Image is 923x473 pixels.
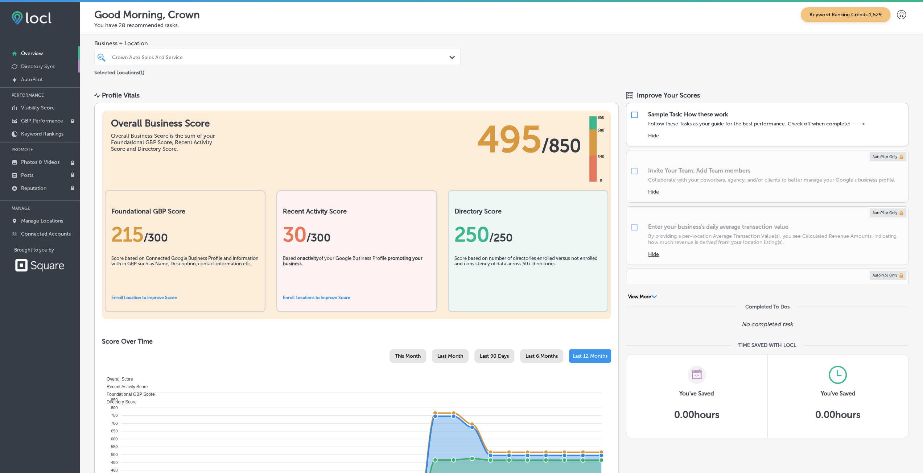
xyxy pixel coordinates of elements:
[283,295,350,300] a: Enroll Locations to Improve Score
[626,294,659,300] button: View More
[437,353,463,359] span: Last Month
[674,409,719,420] h5: 0.00 hours
[102,91,140,99] div: Profile Vitals
[111,413,118,418] tspan: 750
[573,353,607,359] span: Last 12 Months
[637,91,700,99] span: Improve Your Scores
[12,11,51,25] img: fda3e92497d09a02dc62c9cd864e3231.png
[480,353,509,359] span: Last 90 Days
[648,251,659,257] button: Hide
[526,353,558,359] span: Last 6 Months
[648,189,659,195] button: Hide
[94,67,144,76] p: Selected Locations ( 1 )
[111,460,118,464] tspan: 450
[738,342,796,348] div: TIME SAVED WITH LOCL
[489,231,513,244] span: /250
[801,7,890,22] span: Keyword Ranking Credits: 1,529
[101,399,137,404] span: Directory Score
[111,421,118,426] tspan: 700
[21,76,43,83] p: AutoPilot
[283,256,430,292] div: Based on of your Google Business Profile .
[742,321,793,328] p: No completed task
[112,54,450,60] div: Crown Auto Sales And Service
[111,452,118,457] tspan: 500
[21,63,55,70] p: Directory Sync
[111,295,177,300] a: Enroll Location to Improve Score
[21,50,43,57] p: Overview
[94,9,200,21] p: Good Morning, Crown
[102,337,611,345] h2: Score Over Time
[648,133,659,139] button: Hide
[21,118,63,124] p: GBP Performance
[111,256,259,292] div: Score based on Connected Google Business Profile and information with in GBP such as Name, Descri...
[111,468,118,472] tspan: 400
[111,118,220,129] h1: Overall Business Score
[596,115,606,121] div: 850
[14,247,80,253] p: Brought to you by
[648,121,865,127] p: Follow these Tasks as your guide for the best performance. Check off when complete! ---->
[477,118,541,161] span: 495
[283,256,423,266] b: promoting your business
[94,40,461,47] span: Business + Location
[101,392,155,397] span: Foundational GBP Score
[648,111,728,118] div: Sample Task: How these work
[111,207,259,215] h2: Foundational GBP Score
[111,133,220,152] div: Overall Business Score is the sum of your Foundational GBP Score, Recent Activity Score and Direc...
[815,409,861,420] h5: 0.00 hours
[283,223,430,246] div: 30
[454,207,602,215] h2: Directory Score
[454,256,602,292] div: Score based on number of directories enrolled versus not enrolled and consistency of data across ...
[111,406,118,410] tspan: 800
[101,377,133,382] span: Overall Score
[21,159,59,165] p: Photos & Videos
[21,218,63,224] p: Manage Locations
[395,353,421,359] span: This Month
[111,437,118,441] tspan: 600
[679,390,714,397] h3: You've Saved
[21,231,71,237] p: Connected Accounts
[745,304,790,310] div: Completed To Dos
[94,22,908,29] p: You have 28 recommended tasks.
[21,185,46,191] p: Reputation
[111,444,118,449] tspan: 550
[596,128,606,133] div: 680
[144,231,168,244] span: / 300
[111,398,118,402] tspan: 850
[596,154,606,160] div: 340
[21,172,33,178] p: Posts
[21,131,63,137] p: Keyword Rankings
[283,207,430,215] h2: Recent Activity Score
[14,258,65,272] img: Square
[101,384,148,389] span: Recent Activity Score
[303,256,319,261] b: activity
[820,390,855,397] h3: You've Saved
[21,105,55,111] p: Visibility Score
[598,178,603,183] div: 0
[111,223,259,246] div: 215
[541,135,581,157] span: / 850
[454,223,602,246] div: 250
[111,429,118,433] tspan: 650
[306,231,331,244] span: /300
